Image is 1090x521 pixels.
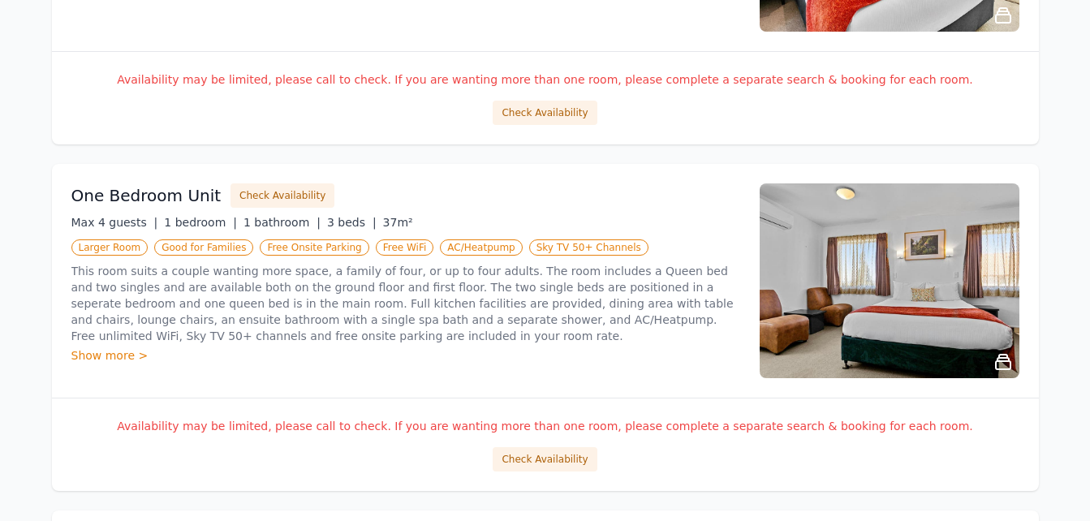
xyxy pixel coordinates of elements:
p: Availability may be limited, please call to check. If you are wanting more than one room, please ... [71,418,1019,434]
span: 37m² [383,216,413,229]
span: Max 4 guests | [71,216,158,229]
span: 3 beds | [327,216,377,229]
button: Check Availability [493,101,597,125]
span: AC/Heatpump [440,239,522,256]
span: 1 bathroom | [243,216,321,229]
p: Availability may be limited, please call to check. If you are wanting more than one room, please ... [71,71,1019,88]
span: Larger Room [71,239,149,256]
button: Check Availability [230,183,334,208]
button: Check Availability [493,447,597,471]
span: Free Onsite Parking [260,239,368,256]
span: 1 bedroom | [164,216,237,229]
span: Sky TV 50+ Channels [529,239,648,256]
span: Good for Families [154,239,253,256]
div: Show more > [71,347,740,364]
h3: One Bedroom Unit [71,184,222,207]
span: Free WiFi [376,239,434,256]
p: This room suits a couple wanting more space, a family of four, or up to four adults. The room inc... [71,263,740,344]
